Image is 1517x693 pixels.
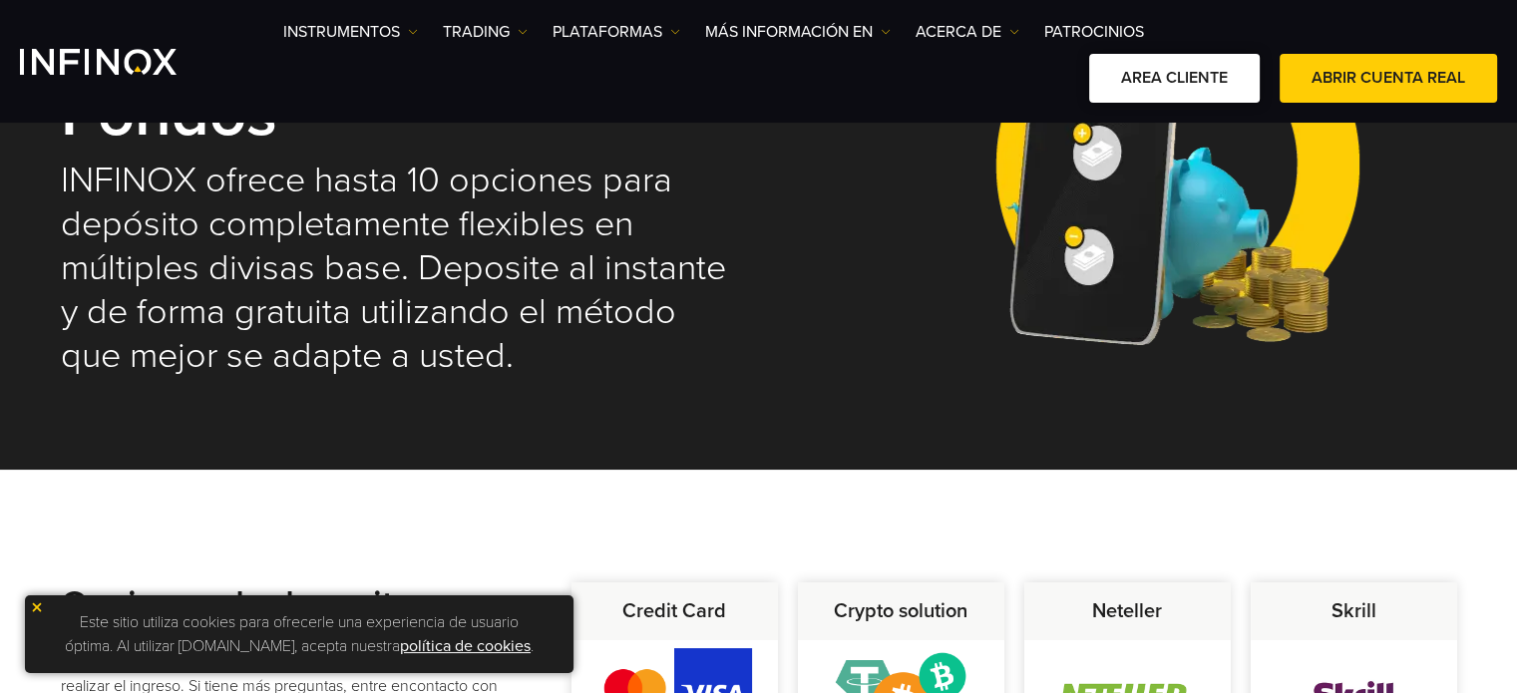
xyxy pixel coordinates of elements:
strong: Crypto solution [834,599,967,623]
a: TRADING [443,20,528,44]
a: PLATAFORMAS [553,20,680,44]
a: Más información en [705,20,891,44]
a: ABRIR CUENTA REAL [1280,54,1497,103]
p: Este sitio utiliza cookies para ofrecerle una experiencia de usuario óptima. Al utilizar [DOMAIN_... [35,605,564,663]
a: AREA CLIENTE [1089,54,1260,103]
a: ACERCA DE [916,20,1019,44]
h2: INFINOX ofrece hasta 10 opciones para depósito completamente flexibles en múltiples divisas base.... [61,159,731,378]
a: Patrocinios [1044,20,1144,44]
a: INFINOX Logo [20,49,223,75]
strong: Neteller [1092,599,1162,623]
strong: Opciones de deposito [61,582,414,625]
img: yellow close icon [30,600,44,614]
a: Instrumentos [283,20,418,44]
strong: Skrill [1331,599,1376,623]
strong: Credit Card [622,599,726,623]
a: política de cookies [400,636,531,656]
